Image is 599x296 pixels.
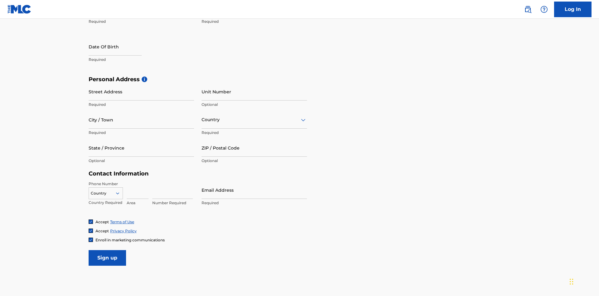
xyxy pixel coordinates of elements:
[202,158,307,164] p: Optional
[89,229,93,233] img: checkbox
[522,3,534,16] a: Public Search
[524,6,532,13] img: search
[95,229,109,233] span: Accept
[95,220,109,224] span: Accept
[89,130,194,136] p: Required
[110,220,134,224] a: Terms of Use
[570,272,573,291] div: Drag
[89,76,510,83] h5: Personal Address
[89,19,194,24] p: Required
[202,130,307,136] p: Required
[89,170,307,177] h5: Contact Information
[202,200,307,206] p: Required
[202,19,307,24] p: Required
[202,102,307,107] p: Optional
[554,2,592,17] a: Log In
[538,3,550,16] div: Help
[568,266,599,296] iframe: Chat Widget
[89,220,93,224] img: checkbox
[142,76,147,82] span: i
[89,102,194,107] p: Required
[89,158,194,164] p: Optional
[89,57,194,62] p: Required
[7,5,32,14] img: MLC Logo
[95,238,165,242] span: Enroll in marketing communications
[127,200,149,206] p: Area
[152,200,193,206] p: Number Required
[110,229,137,233] a: Privacy Policy
[540,6,548,13] img: help
[89,238,93,242] img: checkbox
[89,200,123,205] p: Country Required
[89,250,126,266] input: Sign up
